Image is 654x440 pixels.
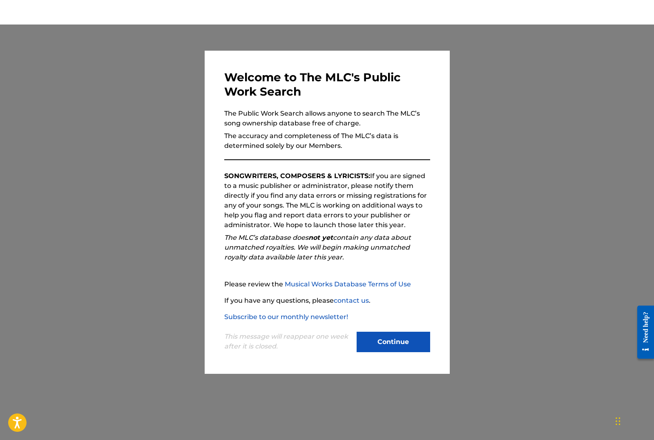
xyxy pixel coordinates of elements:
[613,401,654,440] iframe: Chat Widget
[616,409,621,433] div: Drag
[357,332,430,352] button: Continue
[224,279,430,289] p: Please review the
[308,234,333,241] strong: not yet
[224,109,430,128] p: The Public Work Search allows anyone to search The MLC’s song ownership database free of charge.
[631,299,654,365] iframe: Resource Center
[224,70,430,99] h3: Welcome to The MLC's Public Work Search
[285,280,411,288] a: Musical Works Database Terms of Use
[224,171,430,230] p: If you are signed to a music publisher or administrator, please notify them directly if you find ...
[224,296,430,306] p: If you have any questions, please .
[224,172,370,180] strong: SONGWRITERS, COMPOSERS & LYRICISTS:
[224,131,430,151] p: The accuracy and completeness of The MLC’s data is determined solely by our Members.
[224,313,348,321] a: Subscribe to our monthly newsletter!
[224,234,411,261] em: The MLC’s database does contain any data about unmatched royalties. We will begin making unmatche...
[224,332,352,351] p: This message will reappear one week after it is closed.
[334,297,369,304] a: contact us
